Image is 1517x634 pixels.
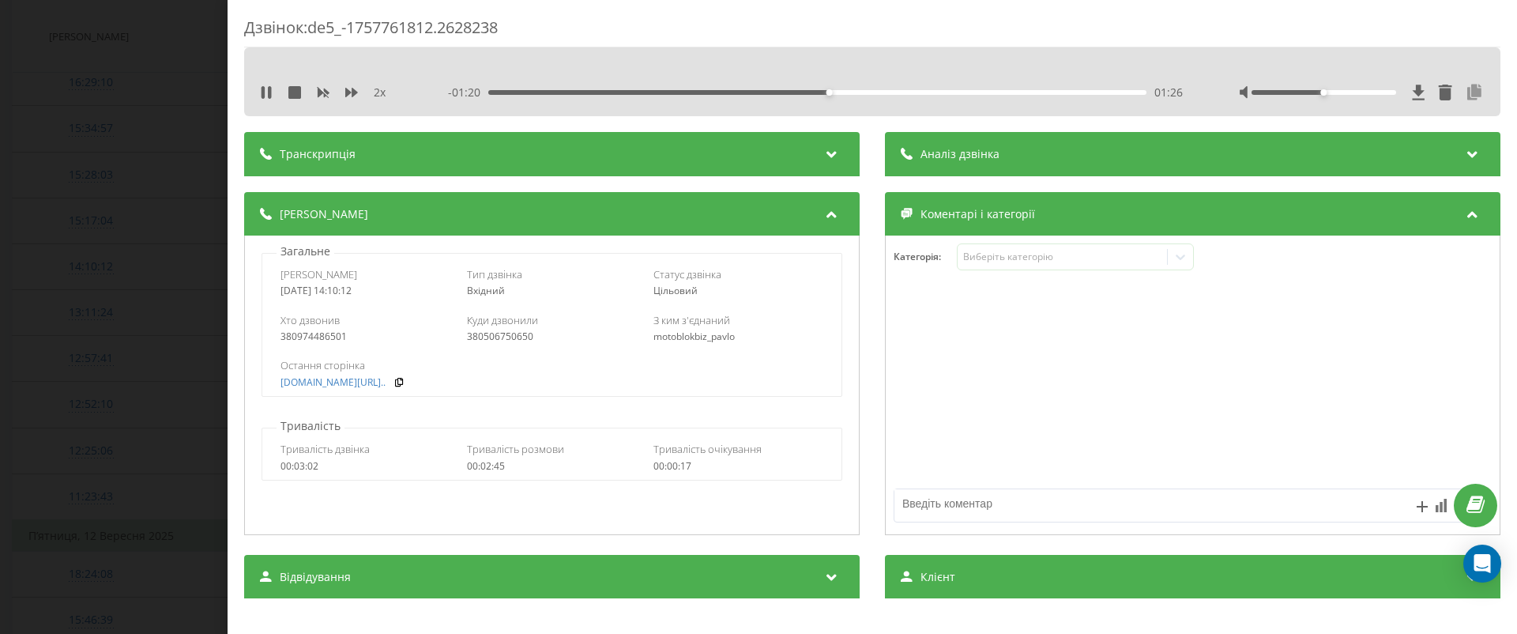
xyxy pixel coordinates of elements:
[920,206,1035,222] span: Коментарі і категорії
[244,17,1500,47] div: Дзвінок : de5_-1757761812.2628238
[467,331,637,342] div: 380506750650
[653,267,721,281] span: Статус дзвінка
[280,358,365,372] span: Остання сторінка
[1463,545,1501,583] div: Open Intercom Messenger
[963,251,1161,263] div: Виберіть категорію
[653,331,823,342] div: motoblokbiz_pavlo
[280,206,368,222] span: [PERSON_NAME]
[448,85,488,100] span: - 01:20
[653,284,698,297] span: Цільовий
[280,285,450,296] div: [DATE] 14:10:12
[653,313,730,327] span: З ким з'єднаний
[826,89,833,96] div: Accessibility label
[280,569,351,585] span: Відвідування
[277,243,334,259] p: Загальне
[920,569,955,585] span: Клієнт
[653,461,823,472] div: 00:00:17
[467,442,564,456] span: Тривалість розмови
[1154,85,1183,100] span: 01:26
[467,267,522,281] span: Тип дзвінка
[280,461,450,472] div: 00:03:02
[280,331,450,342] div: 380974486501
[653,442,762,456] span: Тривалість очікування
[280,267,357,281] span: [PERSON_NAME]
[894,251,957,262] h4: Категорія :
[280,442,370,456] span: Тривалість дзвінка
[280,313,340,327] span: Хто дзвонив
[277,418,344,434] p: Тривалість
[280,377,386,388] a: [DOMAIN_NAME][URL]..
[467,313,538,327] span: Куди дзвонили
[374,85,386,100] span: 2 x
[280,146,356,162] span: Транскрипція
[920,146,999,162] span: Аналіз дзвінка
[1321,89,1327,96] div: Accessibility label
[467,461,637,472] div: 00:02:45
[467,284,505,297] span: Вхідний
